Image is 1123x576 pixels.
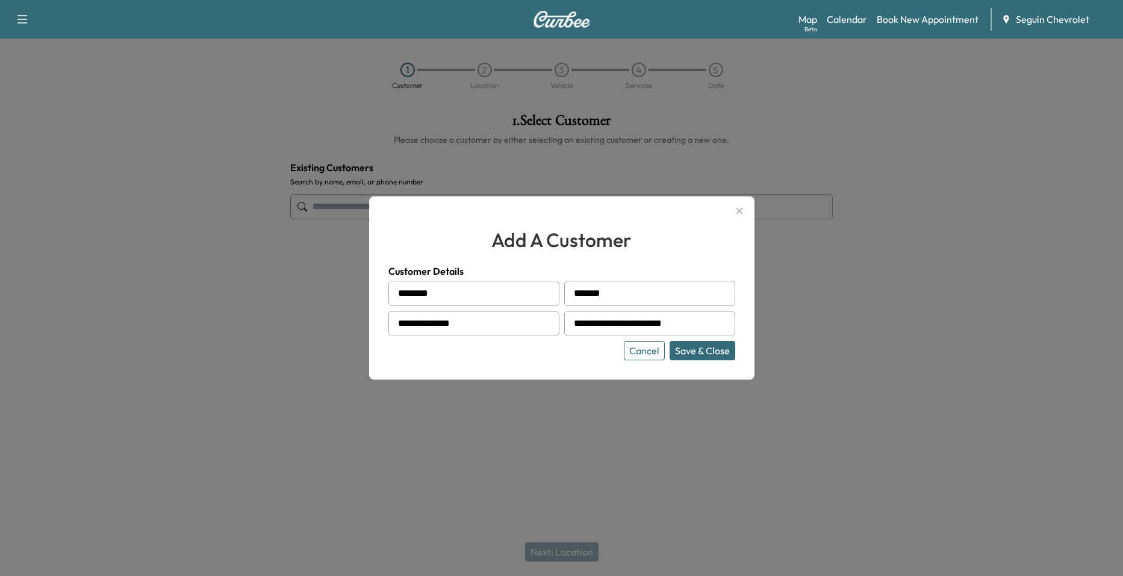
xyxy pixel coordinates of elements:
[533,11,591,28] img: Curbee Logo
[877,12,978,27] a: Book New Appointment
[624,341,665,360] button: Cancel
[1016,12,1089,27] span: Seguin Chevrolet
[388,264,735,278] h4: Customer Details
[804,25,817,34] div: Beta
[827,12,867,27] a: Calendar
[798,12,817,27] a: MapBeta
[388,225,735,254] h2: add a customer
[670,341,735,360] button: Save & Close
